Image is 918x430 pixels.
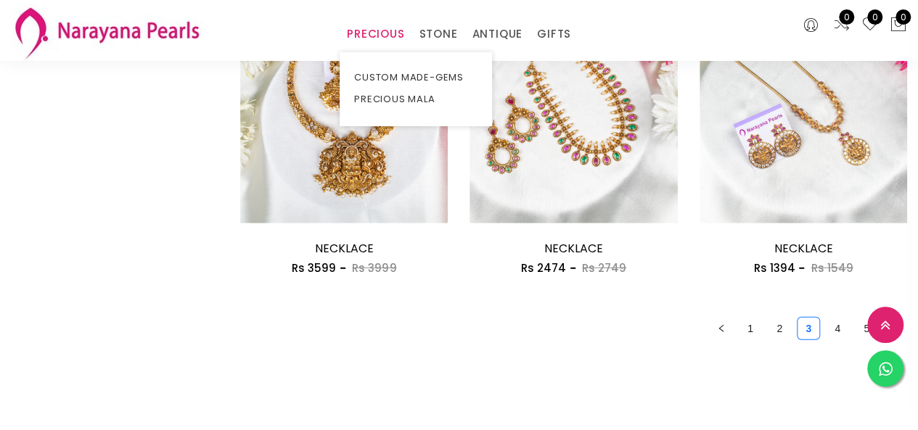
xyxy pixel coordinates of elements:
a: 5 [856,318,877,339]
a: 2 [769,318,790,339]
a: 1 [739,318,761,339]
span: Rs 3999 [352,260,396,276]
button: left [710,317,733,340]
a: NECKLACE [315,240,374,257]
span: Rs 1549 [811,260,853,276]
li: 3 [797,317,820,340]
a: PRECIOUS [347,23,404,45]
span: 0 [839,9,854,25]
span: 0 [896,9,911,25]
a: NECKLACE [774,240,832,257]
li: 4 [826,317,849,340]
button: 0 [890,16,907,35]
li: 5 [855,317,878,340]
a: ANTIQUE [472,23,522,45]
a: 4 [827,318,848,339]
span: Rs 1394 [753,260,795,276]
a: NECKLACE [544,240,603,257]
a: STONE [419,23,457,45]
span: Rs 2749 [582,260,626,276]
a: 3 [798,318,819,339]
a: 0 [861,16,879,35]
a: PRECIOUS MALA [354,88,478,110]
a: CUSTOM MADE-GEMS [354,67,478,88]
span: Rs 3599 [292,260,336,276]
li: Previous Page [710,317,733,340]
a: GIFTS [537,23,571,45]
a: 0 [833,16,851,35]
span: 0 [867,9,882,25]
span: Rs 2474 [521,260,566,276]
li: 2 [768,317,791,340]
span: left [717,324,726,333]
li: 1 [739,317,762,340]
